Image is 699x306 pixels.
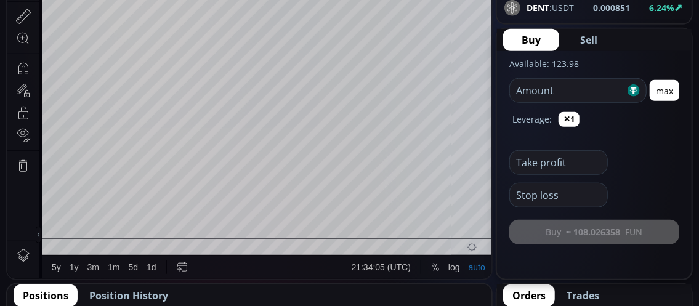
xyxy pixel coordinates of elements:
div: O [163,30,169,39]
span: Orders [512,288,546,303]
div: 0.009245 [255,30,288,39]
div: 30 m [103,7,119,17]
div: 0.009277 [169,30,203,39]
span: Trades [567,288,599,303]
div: FUNToken [79,28,133,39]
span: Sell [580,33,597,47]
span: Buy [522,33,541,47]
div: FUN [40,28,60,39]
b: 6.24% [649,2,674,14]
b: DENT [527,2,549,14]
span: Positions [23,288,68,303]
button: ✕1 [559,112,580,127]
b: 0.000851 [593,1,630,14]
span: :USDT [527,1,574,14]
label: Leverage: [512,113,552,126]
button: max [650,80,679,101]
div: L [250,30,255,39]
div:  [11,164,21,176]
div: 0.009257 [299,30,332,39]
div: C [293,30,299,39]
div: −0.000020 (−0.22%) [336,30,409,39]
div: H [207,30,213,39]
div: Volume [40,44,67,54]
div: 30 [60,28,79,39]
button: Buy [503,29,559,51]
div: 0.009279 [213,30,246,39]
label: Available: 123.98 [509,58,579,70]
div: 1.953M [71,44,98,54]
div: Market open [142,28,153,39]
span: Position History [89,288,168,303]
button: Sell [562,29,616,51]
